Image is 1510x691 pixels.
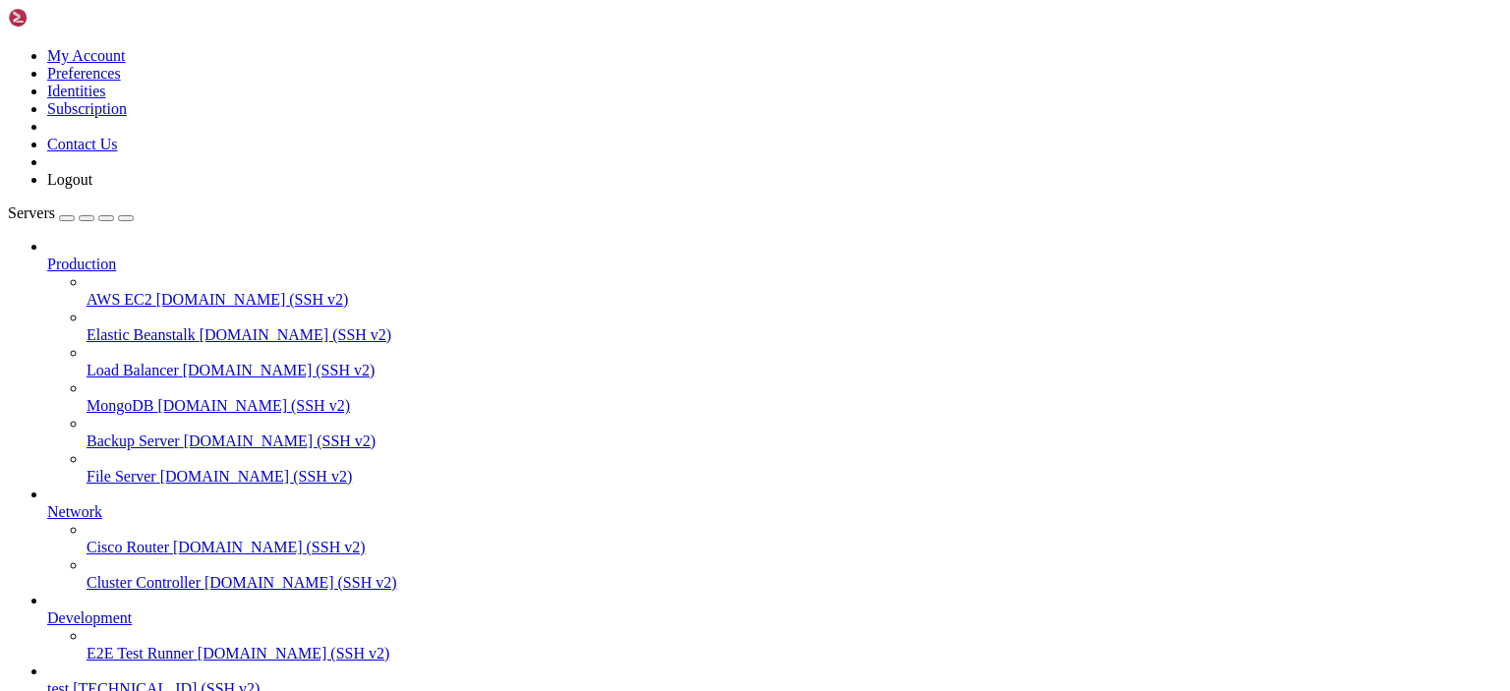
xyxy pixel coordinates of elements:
li: File Server [DOMAIN_NAME] (SSH v2) [87,450,1502,486]
li: Elastic Beanstalk [DOMAIN_NAME] (SSH v2) [87,309,1502,344]
span: Cisco Router [87,539,169,555]
li: Cisco Router [DOMAIN_NAME] (SSH v2) [87,521,1502,556]
li: Development [47,592,1502,662]
a: Production [47,256,1502,273]
span: File Server [87,468,156,485]
a: Subscription [47,100,127,117]
li: Production [47,238,1502,486]
a: Backup Server [DOMAIN_NAME] (SSH v2) [87,432,1502,450]
a: Development [47,609,1502,627]
span: [DOMAIN_NAME] (SSH v2) [183,362,376,378]
a: Servers [8,204,134,221]
a: Cisco Router [DOMAIN_NAME] (SSH v2) [87,539,1502,556]
span: [DOMAIN_NAME] (SSH v2) [157,397,350,414]
a: My Account [47,47,126,64]
span: Production [47,256,116,272]
span: Elastic Beanstalk [87,326,196,343]
a: MongoDB [DOMAIN_NAME] (SSH v2) [87,397,1502,415]
a: Load Balancer [DOMAIN_NAME] (SSH v2) [87,362,1502,379]
span: Cluster Controller [87,574,201,591]
a: Preferences [47,65,121,82]
a: Identities [47,83,106,99]
a: Cluster Controller [DOMAIN_NAME] (SSH v2) [87,574,1502,592]
span: [DOMAIN_NAME] (SSH v2) [204,574,397,591]
span: [DOMAIN_NAME] (SSH v2) [200,326,392,343]
span: [DOMAIN_NAME] (SSH v2) [160,468,353,485]
li: E2E Test Runner [DOMAIN_NAME] (SSH v2) [87,627,1502,662]
span: Network [47,503,102,520]
li: Cluster Controller [DOMAIN_NAME] (SSH v2) [87,556,1502,592]
img: Shellngn [8,8,121,28]
span: [DOMAIN_NAME] (SSH v2) [184,432,377,449]
span: [DOMAIN_NAME] (SSH v2) [173,539,366,555]
li: MongoDB [DOMAIN_NAME] (SSH v2) [87,379,1502,415]
a: Elastic Beanstalk [DOMAIN_NAME] (SSH v2) [87,326,1502,344]
span: Development [47,609,132,626]
span: Backup Server [87,432,180,449]
a: Logout [47,171,92,188]
li: Load Balancer [DOMAIN_NAME] (SSH v2) [87,344,1502,379]
span: AWS EC2 [87,291,152,308]
span: [DOMAIN_NAME] (SSH v2) [198,645,390,662]
span: E2E Test Runner [87,645,194,662]
span: Load Balancer [87,362,179,378]
span: Servers [8,204,55,221]
li: Backup Server [DOMAIN_NAME] (SSH v2) [87,415,1502,450]
a: E2E Test Runner [DOMAIN_NAME] (SSH v2) [87,645,1502,662]
li: AWS EC2 [DOMAIN_NAME] (SSH v2) [87,273,1502,309]
a: File Server [DOMAIN_NAME] (SSH v2) [87,468,1502,486]
span: [DOMAIN_NAME] (SSH v2) [156,291,349,308]
span: MongoDB [87,397,153,414]
a: Contact Us [47,136,118,152]
a: AWS EC2 [DOMAIN_NAME] (SSH v2) [87,291,1502,309]
li: Network [47,486,1502,592]
a: Network [47,503,1502,521]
